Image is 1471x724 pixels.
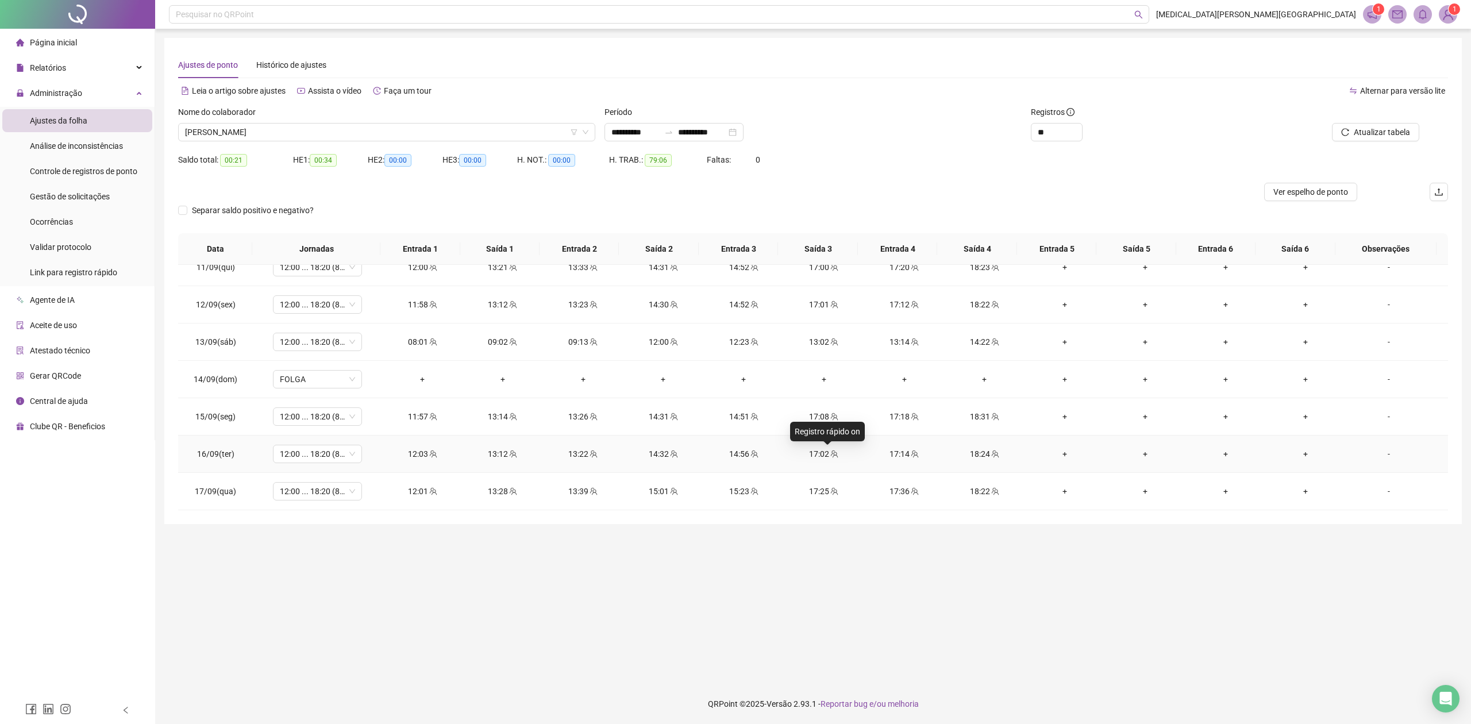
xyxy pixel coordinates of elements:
span: Controle de registros de ponto [30,167,137,176]
span: Clube QR - Beneficios [30,422,105,431]
th: Saída 6 [1256,233,1335,265]
span: Link para registro rápido [30,268,117,277]
div: 12:03 [391,448,453,460]
span: team [588,413,598,421]
div: 13:22 [552,448,614,460]
span: team [669,450,678,458]
div: 12:00 [633,336,695,348]
span: Validar protocolo [30,242,91,252]
div: + [1114,373,1176,386]
span: Gestão de solicitações [30,192,110,201]
th: Entrada 5 [1017,233,1096,265]
span: notification [1367,9,1377,20]
span: file-text [181,87,189,95]
span: team [749,450,758,458]
span: gift [16,422,24,430]
span: Observações [1345,242,1427,255]
div: 11:58 [391,298,453,311]
div: 17:12 [873,298,935,311]
span: mail [1392,9,1403,20]
span: search [1134,10,1143,19]
div: 08:01 [391,336,453,348]
span: team [588,487,598,495]
div: 13:26 [552,410,614,423]
div: + [1195,336,1257,348]
span: team [508,263,517,271]
span: 00:34 [310,154,337,167]
div: 12:00 [391,261,453,274]
span: 14/09(dom) [194,375,237,384]
th: Jornadas [252,233,380,265]
div: - [1355,373,1423,386]
span: 15/09(seg) [195,412,236,421]
span: team [588,338,598,346]
div: + [1275,298,1337,311]
div: HE 1: [293,153,368,167]
sup: Atualize o seu contato no menu Meus Dados [1449,3,1460,15]
div: 12:23 [713,336,775,348]
span: Ajustes da folha [30,116,87,125]
th: Observações [1335,233,1437,265]
span: 12:00 ... 18:20 (8 HORAS) [280,296,355,313]
span: [MEDICAL_DATA][PERSON_NAME][GEOGRAPHIC_DATA] [1156,8,1356,21]
th: Entrada 1 [380,233,460,265]
footer: QRPoint © 2025 - 2.93.1 - [155,684,1471,724]
div: 18:31 [954,410,1016,423]
span: team [428,413,437,421]
span: team [990,263,999,271]
span: team [588,301,598,309]
div: + [472,373,534,386]
span: reload [1341,128,1349,136]
span: Página inicial [30,38,77,47]
div: H. TRAB.: [609,153,707,167]
div: 14:52 [713,261,775,274]
button: Ver espelho de ponto [1264,183,1357,201]
span: Reportar bug e/ou melhoria [821,699,919,708]
div: 14:56 [713,448,775,460]
div: + [1034,373,1096,386]
span: Relatórios [30,63,66,72]
th: Saída 5 [1096,233,1176,265]
span: down [582,129,589,136]
span: Administração [30,88,82,98]
th: Entrada 2 [540,233,619,265]
span: team [749,413,758,421]
div: + [1114,485,1176,498]
span: history [373,87,381,95]
span: team [428,263,437,271]
span: Agente de IA [30,295,75,305]
div: 11:57 [391,410,453,423]
div: + [1114,261,1176,274]
th: Entrada 6 [1176,233,1256,265]
span: Ocorrências [30,217,73,226]
span: team [669,487,678,495]
span: 00:00 [548,154,575,167]
span: team [669,301,678,309]
span: 12:00 ... 18:20 (8 HORAS) [280,483,355,500]
span: team [508,487,517,495]
th: Saída 3 [778,233,857,265]
div: - [1355,261,1423,274]
span: swap [1349,87,1357,95]
div: 18:24 [954,448,1016,460]
div: + [713,373,775,386]
span: 12:00 ... 18:20 (8 HORAS) [280,408,355,425]
div: Open Intercom Messenger [1432,685,1460,713]
span: Atestado técnico [30,346,90,355]
div: - [1355,336,1423,348]
span: 12/09(sex) [196,300,236,309]
span: 1 [1377,5,1381,13]
span: team [990,487,999,495]
label: Nome do colaborador [178,106,263,118]
span: team [990,338,999,346]
div: + [1275,410,1337,423]
div: + [552,373,614,386]
div: - [1355,298,1423,311]
span: team [508,301,517,309]
div: + [1275,261,1337,274]
span: audit [16,321,24,329]
div: + [1275,373,1337,386]
span: 00:21 [220,154,247,167]
span: 00:00 [459,154,486,167]
div: 13:23 [552,298,614,311]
